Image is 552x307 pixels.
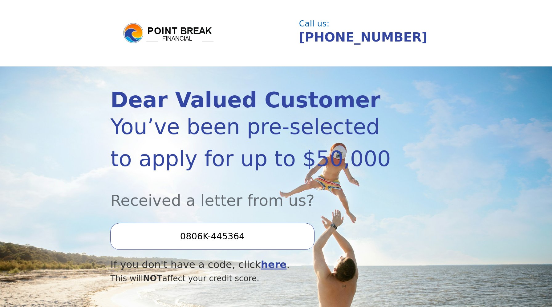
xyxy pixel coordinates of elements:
div: You’ve been pre-selected to apply for up to $50,000 [110,111,392,175]
div: This will affect your credit score. [110,272,392,285]
div: Call us: [299,20,437,28]
div: Received a letter from us? [110,175,392,212]
div: Dear Valued Customer [110,90,392,111]
div: If you don't have a code, click . [110,257,392,272]
img: logo.png [122,22,215,44]
a: [PHONE_NUMBER] [299,30,428,45]
a: here [261,259,287,270]
span: NOT [143,273,162,283]
input: Enter your Offer Code: [110,223,314,249]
